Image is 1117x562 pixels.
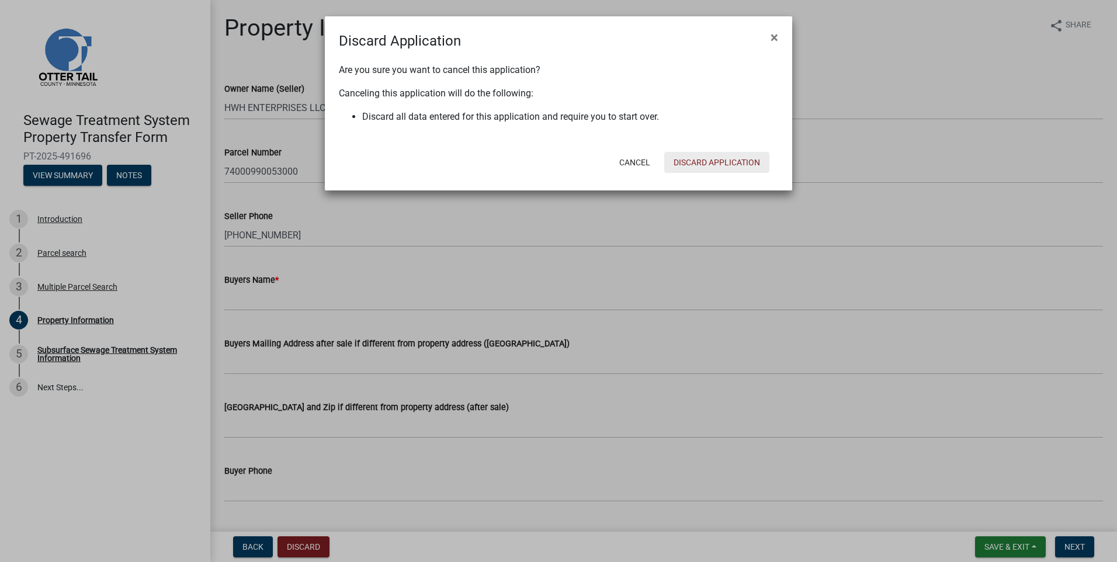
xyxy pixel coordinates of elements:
[771,29,778,46] span: ×
[339,63,778,77] p: Are you sure you want to cancel this application?
[362,110,778,124] li: Discard all data entered for this application and require you to start over.
[339,86,778,100] p: Canceling this application will do the following:
[339,30,461,51] h4: Discard Application
[610,152,660,173] button: Cancel
[761,21,788,54] button: Close
[664,152,769,173] button: Discard Application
